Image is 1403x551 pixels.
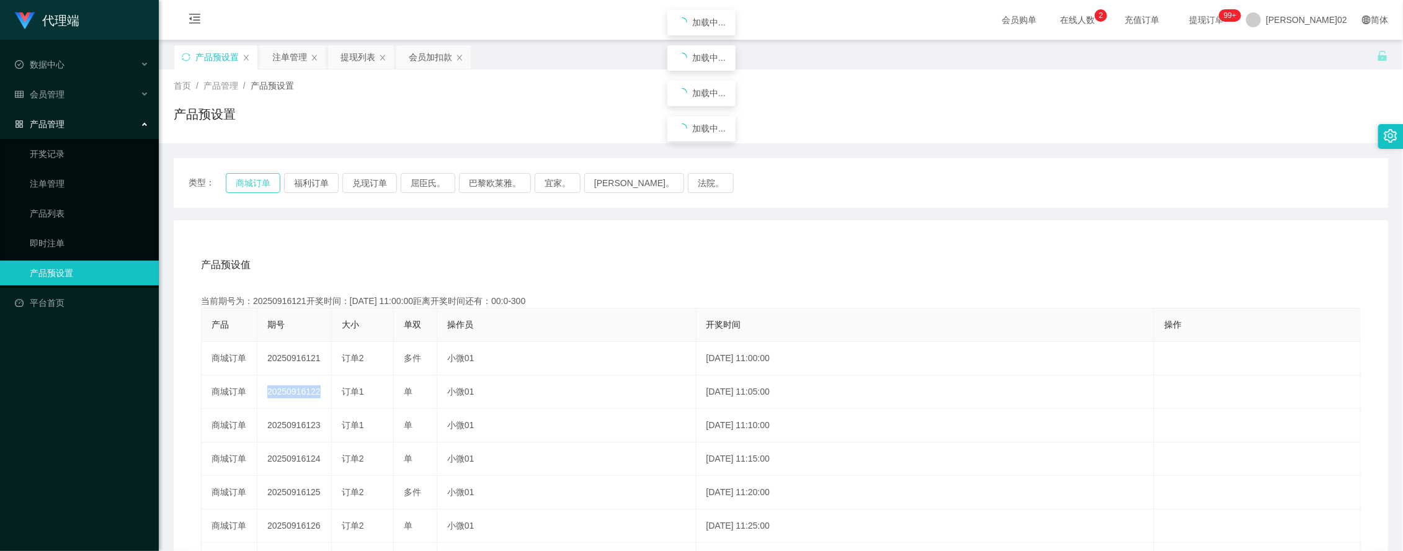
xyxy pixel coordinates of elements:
td: 商城订单 [202,375,257,409]
h1: 代理端 [42,1,79,40]
button: 福利订单 [284,173,339,193]
i: 图标： 关闭 [243,54,250,61]
button: 宜家。 [535,173,581,193]
p: 2 [1099,9,1103,22]
span: 订单2 [342,454,364,464]
i: 图标： 关闭 [311,54,318,61]
i: 图标： menu-fold [174,1,216,40]
font: 产品管理 [30,119,65,129]
td: [DATE] 11:15:00 [697,442,1155,476]
span: 单 [404,387,412,396]
button: [PERSON_NAME]。 [584,173,684,193]
font: 在线人数 [1060,15,1095,25]
i: 图标： 设置 [1384,129,1397,143]
span: 单 [404,521,412,531]
span: 产品管理 [203,81,238,91]
div: 当前期号为：20250916121开奖时间：[DATE] 11:00:00距离开奖时间还有：00:0-300 [201,295,1361,308]
span: 大小 [342,320,359,329]
span: 单 [404,420,412,430]
td: [DATE] 11:10:00 [697,409,1155,442]
td: [DATE] 11:20:00 [697,476,1155,509]
td: 20250916123 [257,409,332,442]
td: 商城订单 [202,409,257,442]
td: 小微01 [437,476,697,509]
sup: 2 [1095,9,1107,22]
span: 订单2 [342,353,364,363]
img: logo.9652507e.png [15,12,35,30]
font: 提现订单 [1189,15,1224,25]
td: 商城订单 [202,476,257,509]
span: 产品预设值 [201,258,251,272]
td: 20250916126 [257,509,332,543]
td: [DATE] 11:25:00 [697,509,1155,543]
span: 订单2 [342,521,364,531]
span: 多件 [404,487,421,497]
font: 充值订单 [1125,15,1159,25]
button: 屈臣氏。 [401,173,455,193]
span: 首页 [174,81,191,91]
span: 订单1 [342,420,364,430]
td: 小微01 [437,509,697,543]
span: 产品 [212,320,229,329]
div: 会员加扣款 [409,45,452,69]
span: 类型： [189,173,226,193]
a: 产品预设置 [30,261,149,285]
button: 巴黎欧莱雅。 [459,173,531,193]
span: 订单2 [342,487,364,497]
font: 数据中心 [30,60,65,69]
i: 图标： AppStore-O [15,120,24,128]
sup: 1211 [1219,9,1241,22]
a: 开奖记录 [30,141,149,166]
span: / [196,81,198,91]
span: / [243,81,246,91]
span: 加载中... [692,17,726,27]
span: 加载中... [692,53,726,63]
div: 注单管理 [272,45,307,69]
i: 图标： 正在加载 [677,53,687,63]
i: 图标： 关闭 [456,54,463,61]
span: 加载中... [692,88,726,98]
i: 图标： check-circle-o [15,60,24,69]
td: 小微01 [437,375,697,409]
i: 图标： global [1362,16,1371,24]
a: 注单管理 [30,171,149,196]
i: 图标： 正在加载 [677,123,687,133]
i: 图标： table [15,90,24,99]
td: 20250916121 [257,342,332,375]
a: 图标： 仪表板平台首页 [15,290,149,315]
span: 单双 [404,320,421,329]
td: 20250916125 [257,476,332,509]
td: 20250916124 [257,442,332,476]
button: 商城订单 [226,173,280,193]
span: 开奖时间 [706,320,741,329]
td: 商城订单 [202,442,257,476]
a: 产品列表 [30,201,149,226]
span: 操作员 [447,320,473,329]
td: 20250916122 [257,375,332,409]
div: 提现列表 [341,45,375,69]
i: 图标： 正在加载 [677,88,687,98]
td: [DATE] 11:05:00 [697,375,1155,409]
button: 法院。 [688,173,734,193]
i: 图标： 正在加载 [677,17,687,27]
font: 会员管理 [30,89,65,99]
span: 期号 [267,320,285,329]
td: 小微01 [437,442,697,476]
i: 图标： 同步 [182,53,190,61]
i: 图标： 解锁 [1377,50,1388,61]
td: 商城订单 [202,509,257,543]
td: 商城订单 [202,342,257,375]
a: 即时注单 [30,231,149,256]
i: 图标： 关闭 [379,54,386,61]
span: 操作 [1164,320,1182,329]
span: 产品预设置 [251,81,294,91]
a: 代理端 [15,15,79,25]
span: 加载中... [692,123,726,133]
span: 单 [404,454,412,464]
td: 小微01 [437,409,697,442]
td: [DATE] 11:00:00 [697,342,1155,375]
button: 兑现订单 [342,173,397,193]
span: 多件 [404,353,421,363]
div: 产品预设置 [195,45,239,69]
font: 简体 [1371,15,1388,25]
